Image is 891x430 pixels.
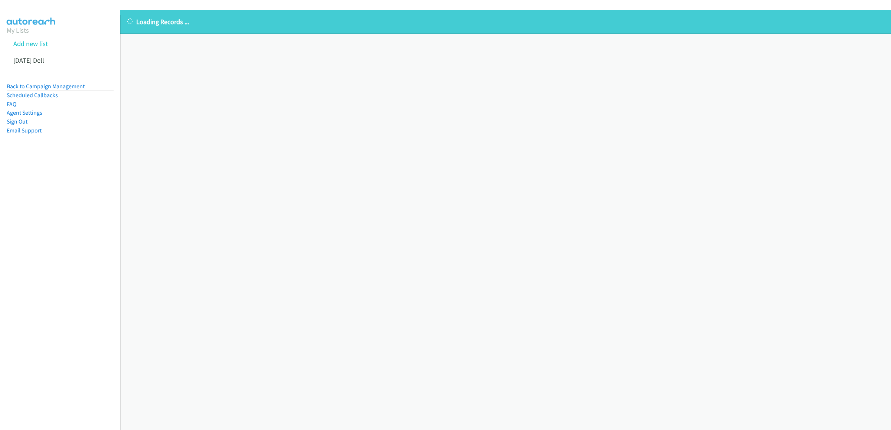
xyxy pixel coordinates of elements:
[127,17,884,27] p: Loading Records ...
[7,26,29,35] a: My Lists
[7,118,27,125] a: Sign Out
[7,109,42,116] a: Agent Settings
[7,92,58,99] a: Scheduled Callbacks
[13,39,48,48] a: Add new list
[13,56,44,65] a: [DATE] Dell
[7,101,16,108] a: FAQ
[7,83,85,90] a: Back to Campaign Management
[7,127,42,134] a: Email Support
